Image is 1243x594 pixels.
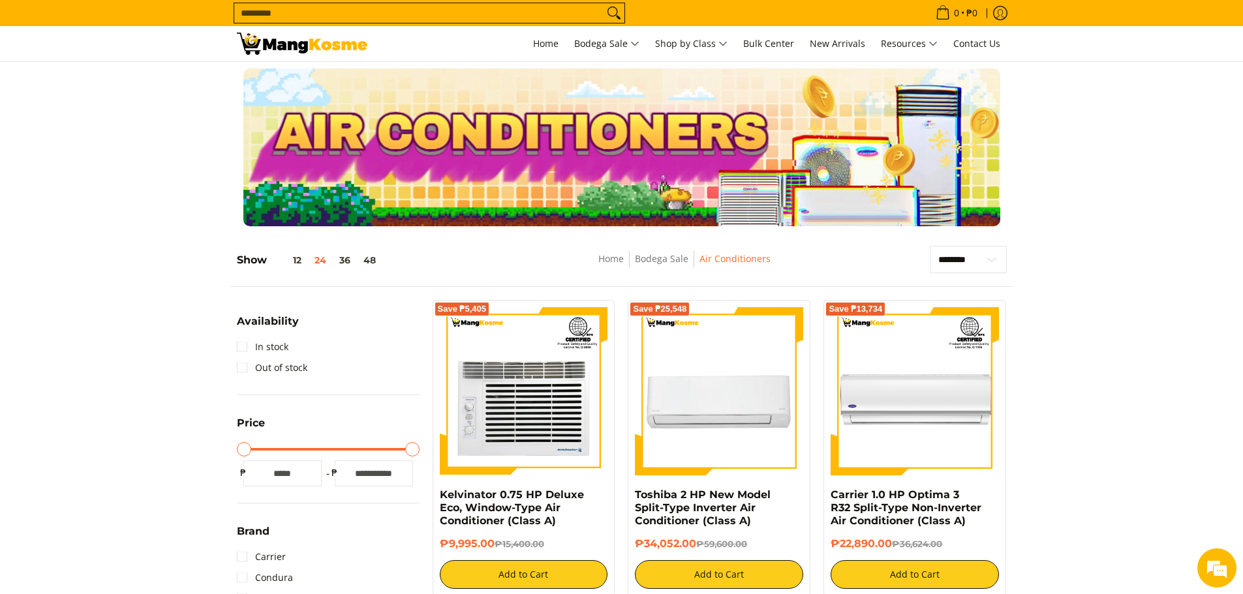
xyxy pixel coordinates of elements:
span: Price [237,418,265,428]
h6: ₱22,890.00 [831,537,999,550]
a: Home [598,252,624,265]
span: Bulk Center [743,37,794,50]
a: Air Conditioners [699,252,771,265]
span: Contact Us [953,37,1000,50]
h5: Show [237,254,382,267]
span: ₱ [328,466,341,479]
a: Kelvinator 0.75 HP Deluxe Eco, Window-Type Air Conditioner (Class A) [440,488,584,527]
a: Condura [237,567,293,588]
span: New Arrivals [810,37,865,50]
span: Save ₱25,548 [633,305,686,313]
del: ₱59,600.00 [696,539,747,549]
summary: Open [237,418,265,438]
button: Add to Cart [440,560,608,589]
img: Carrier 1.0 HP Optima 3 R32 Split-Type Non-Inverter Air Conditioner (Class A) [831,307,999,475]
a: Contact Us [947,26,1007,61]
a: Resources [874,26,944,61]
del: ₱15,400.00 [495,539,544,549]
span: ₱0 [964,8,979,18]
button: 36 [333,255,357,265]
h6: ₱9,995.00 [440,537,608,550]
a: Bulk Center [737,26,801,61]
span: Availability [237,316,299,327]
button: 48 [357,255,382,265]
nav: Breadcrumbs [502,251,865,280]
summary: Open [237,316,299,336]
button: Add to Cart [635,560,803,589]
a: Out of stock [237,357,307,378]
span: Shop by Class [655,36,728,52]
span: Bodega Sale [574,36,639,52]
a: Home [527,26,565,61]
img: Bodega Sale Aircon l Mang Kosme: Home Appliances Warehouse Sale [237,33,367,55]
h6: ₱34,052.00 [635,537,803,550]
a: Toshiba 2 HP New Model Split-Type Inverter Air Conditioner (Class A) [635,488,771,527]
span: Save ₱13,734 [829,305,882,313]
img: Toshiba 2 HP New Model Split-Type Inverter Air Conditioner (Class A) [635,307,803,475]
summary: Open [237,526,269,546]
a: New Arrivals [803,26,872,61]
a: Carrier [237,546,286,567]
button: 24 [308,255,333,265]
nav: Main Menu [380,26,1007,61]
span: ₱ [237,466,250,479]
span: 0 [952,8,961,18]
button: Add to Cart [831,560,999,589]
a: Shop by Class [649,26,734,61]
img: Kelvinator 0.75 HP Deluxe Eco, Window-Type Air Conditioner (Class A) [440,307,608,475]
a: Bodega Sale [635,252,688,265]
a: In stock [237,336,288,357]
span: Brand [237,526,269,537]
del: ₱36,624.00 [892,539,942,549]
span: • [932,6,981,20]
button: 12 [267,255,308,265]
span: Save ₱5,405 [438,305,487,313]
button: Search [604,3,624,23]
span: Home [533,37,559,50]
a: Bodega Sale [568,26,646,61]
span: Resources [881,36,938,52]
a: Carrier 1.0 HP Optima 3 R32 Split-Type Non-Inverter Air Conditioner (Class A) [831,488,981,527]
